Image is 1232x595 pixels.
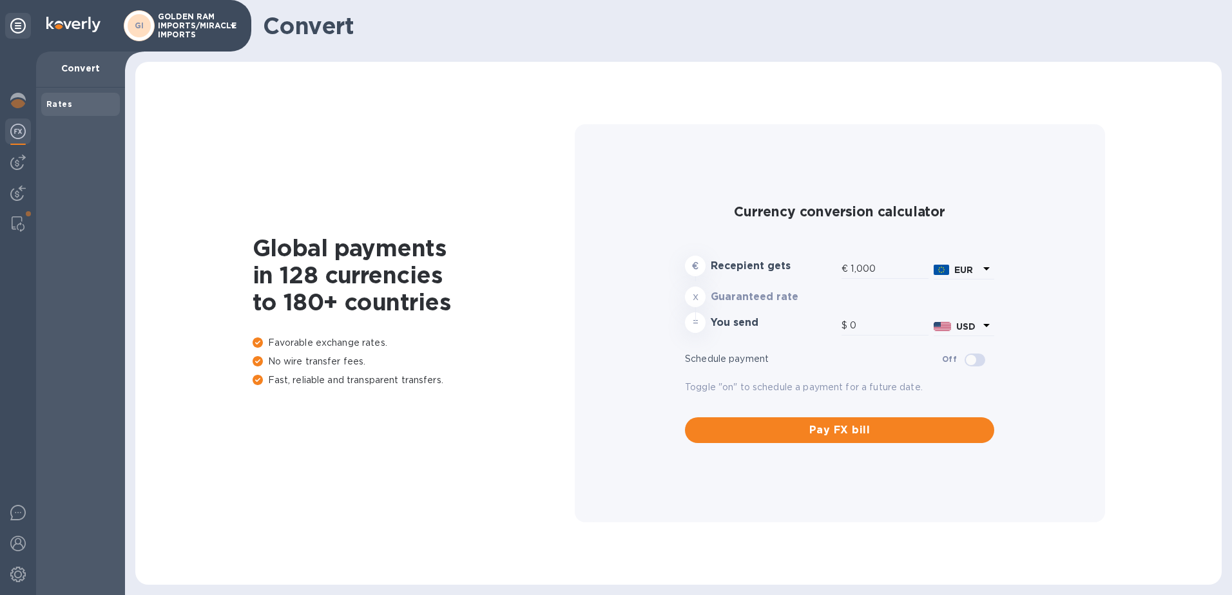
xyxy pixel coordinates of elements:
[695,422,984,438] span: Pay FX bill
[711,260,836,272] h3: Recepient gets
[842,260,851,279] div: €
[46,62,115,75] p: Convert
[711,317,836,329] h3: You send
[135,21,144,30] b: GI
[685,352,942,366] p: Schedule payment
[253,336,575,350] p: Favorable exchange rates.
[5,13,31,39] div: Unpin categories
[685,203,994,220] h2: Currency conversion calculator
[850,316,929,335] input: Amount
[954,265,973,275] b: EUR
[851,260,929,279] input: Amount
[685,417,994,443] button: Pay FX bill
[685,381,994,394] p: Toggle "on" to schedule a payment for a future date.
[253,234,575,316] h1: Global payments in 128 currencies to 180+ countries
[934,322,951,331] img: USD
[956,321,976,332] b: USD
[158,12,222,39] p: GOLDEN RAM IMPORTS/MIRACLE IMPORTS
[253,373,575,387] p: Fast, reliable and transparent transfers.
[46,17,101,32] img: Logo
[685,312,706,333] div: =
[692,261,698,271] strong: €
[263,12,1211,39] h1: Convert
[942,354,957,364] b: Off
[10,124,26,139] img: Foreign exchange
[711,291,836,303] h3: Guaranteed rate
[685,287,706,307] div: x
[253,355,575,368] p: No wire transfer fees.
[46,99,72,109] b: Rates
[842,316,850,335] div: $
